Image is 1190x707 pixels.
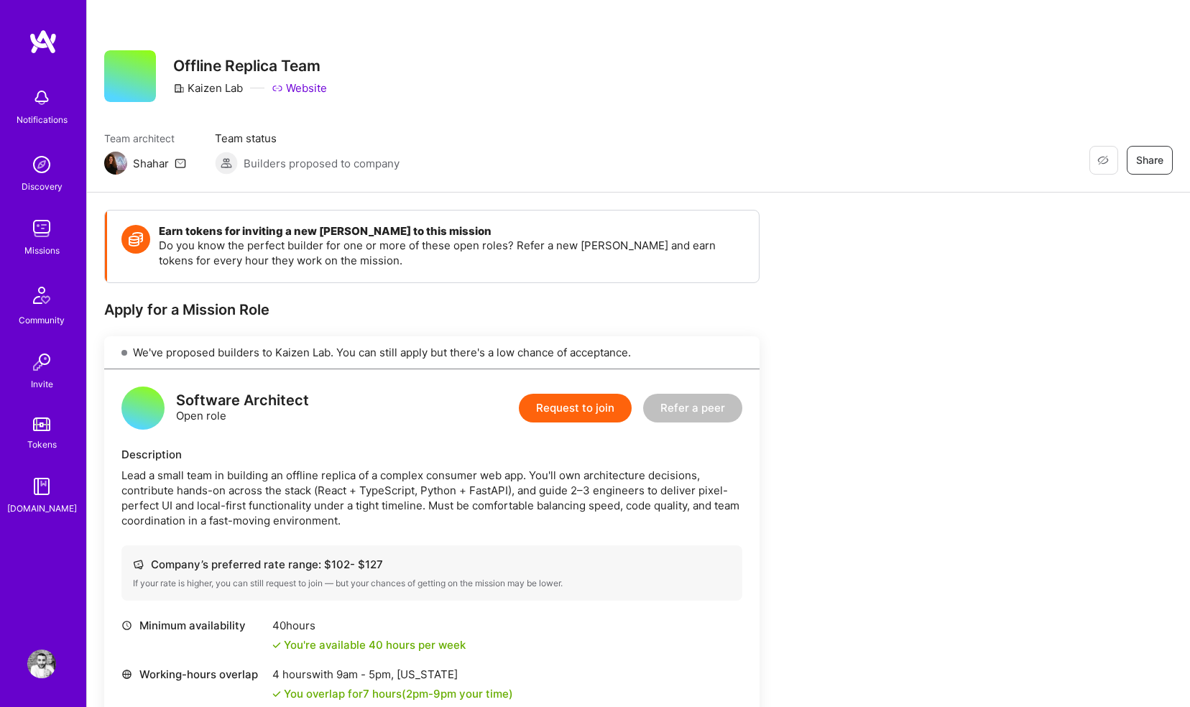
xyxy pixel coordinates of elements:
[27,650,56,678] img: User Avatar
[333,667,397,681] span: 9am - 5pm ,
[173,80,243,96] div: Kaizen Lab
[104,336,760,369] div: We've proposed builders to Kaizen Lab. You can still apply but there's a low chance of acceptance.
[272,641,281,650] i: icon Check
[284,686,513,701] div: You overlap for 7 hours ( your time)
[133,156,169,171] div: Shahar
[406,687,456,701] span: 2pm - 9pm
[272,80,327,96] a: Website
[1127,146,1173,175] button: Share
[1097,154,1109,166] i: icon EyeClosed
[133,557,731,572] div: Company’s preferred rate range: $ 102 - $ 127
[159,238,744,268] p: Do you know the perfect builder for one or more of these open roles? Refer a new [PERSON_NAME] an...
[1136,153,1163,167] span: Share
[29,29,57,55] img: logo
[7,501,77,516] div: [DOMAIN_NAME]
[24,243,60,258] div: Missions
[104,131,186,146] span: Team architect
[173,57,327,75] h3: Offline Replica Team
[121,447,742,462] div: Description
[27,472,56,501] img: guide book
[244,156,400,171] span: Builders proposed to company
[272,667,513,682] div: 4 hours with [US_STATE]
[121,667,265,682] div: Working-hours overlap
[121,618,265,633] div: Minimum availability
[121,669,132,680] i: icon World
[17,112,68,127] div: Notifications
[215,152,238,175] img: Builders proposed to company
[104,300,760,319] div: Apply for a Mission Role
[215,131,400,146] span: Team status
[519,394,632,422] button: Request to join
[643,394,742,422] button: Refer a peer
[24,278,59,313] img: Community
[133,559,144,570] i: icon Cash
[133,578,731,589] div: If your rate is higher, you can still request to join — but your chances of getting on the missio...
[27,214,56,243] img: teamwork
[176,393,309,408] div: Software Architect
[33,417,50,431] img: tokens
[176,393,309,423] div: Open role
[121,225,150,254] img: Token icon
[121,468,742,528] div: Lead a small team in building an offline replica of a complex consumer web app. You'll own archit...
[27,83,56,112] img: bell
[272,618,466,633] div: 40 hours
[22,179,63,194] div: Discovery
[121,620,132,631] i: icon Clock
[27,437,57,452] div: Tokens
[159,225,744,238] h4: Earn tokens for inviting a new [PERSON_NAME] to this mission
[175,157,186,169] i: icon Mail
[19,313,65,328] div: Community
[272,637,466,652] div: You're available 40 hours per week
[31,376,53,392] div: Invite
[104,152,127,175] img: Team Architect
[27,348,56,376] img: Invite
[24,650,60,678] a: User Avatar
[173,83,185,94] i: icon CompanyGray
[27,150,56,179] img: discovery
[272,690,281,698] i: icon Check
